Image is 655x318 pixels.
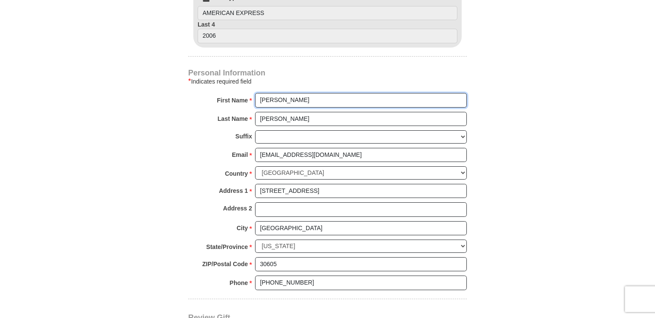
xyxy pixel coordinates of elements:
strong: First Name [217,94,248,106]
strong: State/Province [206,241,248,253]
h4: Personal Information [188,69,467,76]
label: Last 4 [198,20,457,43]
strong: ZIP/Postal Code [202,258,248,270]
strong: Phone [230,277,248,289]
strong: Suffix [235,130,252,142]
strong: Country [225,168,248,180]
input: Card Type [198,6,457,21]
strong: Last Name [218,113,248,125]
strong: Address 1 [219,185,248,197]
strong: Address 2 [223,202,252,214]
strong: Email [232,149,248,161]
div: Indicates required field [188,76,467,87]
strong: City [237,222,248,234]
input: Last 4 [198,29,457,43]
